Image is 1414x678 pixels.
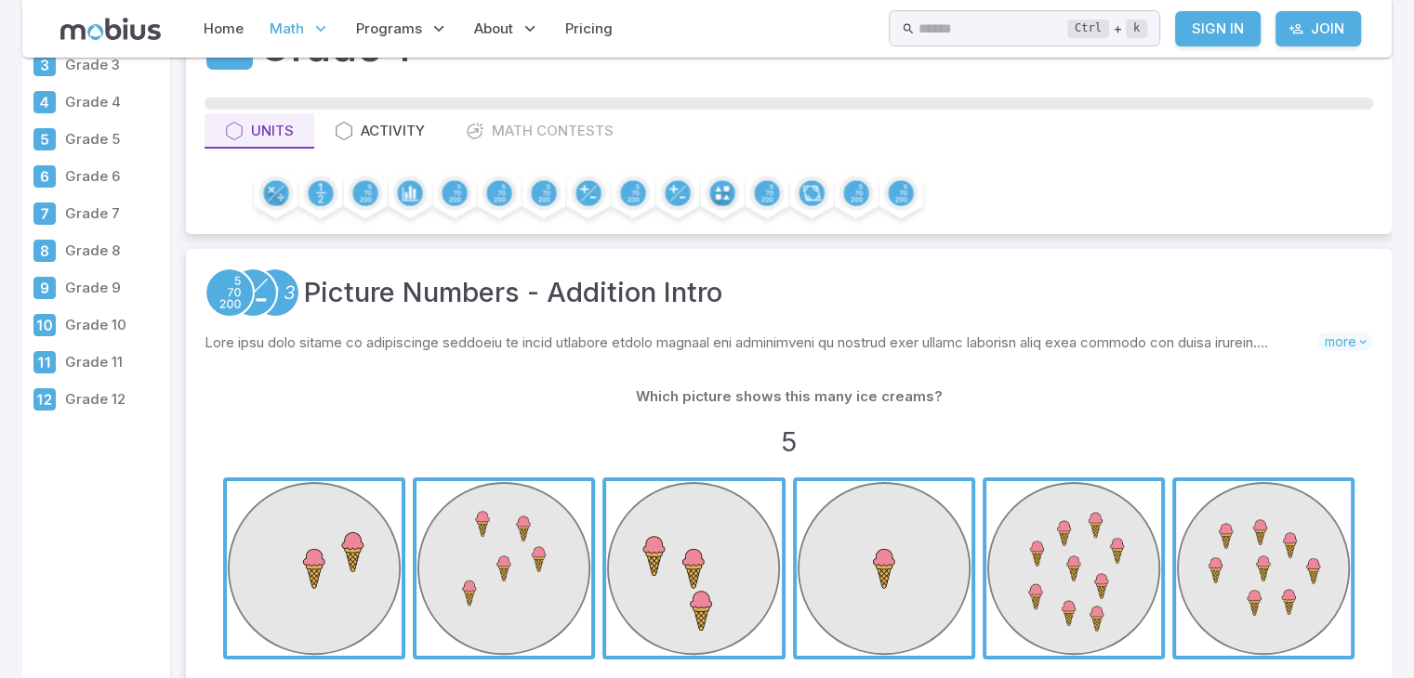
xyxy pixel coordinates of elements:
[205,332,1317,353] p: Lore ipsu dolo sitame co adipiscinge seddoeiu te incid utlabore etdolo magnaal eni adminimveni qu...
[65,166,163,187] p: Grade 6
[32,163,58,189] div: Grade 6
[1175,11,1261,46] a: Sign In
[65,389,163,410] p: Grade 12
[32,238,58,264] div: Grade 8
[22,232,170,269] a: Grade 8
[65,203,163,224] p: Grade 7
[560,7,618,50] a: Pricing
[65,278,163,298] p: Grade 9
[270,19,304,39] span: Math
[225,121,294,141] div: Units
[32,349,58,375] div: Grade 11
[636,386,943,407] p: Which picture shows this many ice creams?
[22,195,170,232] a: Grade 7
[22,121,170,158] a: Grade 5
[356,19,422,39] span: Programs
[32,52,58,78] div: Grade 3
[65,129,163,150] p: Grade 5
[781,422,797,463] h3: 5
[474,19,513,39] span: About
[205,267,255,318] a: Place Value
[65,92,163,112] p: Grade 4
[22,306,170,344] a: Grade 10
[22,344,170,381] a: Grade 11
[1067,20,1109,38] kbd: Ctrl
[32,386,58,412] div: Grade 12
[32,275,58,301] div: Grade 9
[32,126,58,152] div: Grade 5
[1275,11,1361,46] a: Join
[32,201,58,227] div: Grade 7
[335,121,425,141] div: Activity
[1067,18,1147,40] div: +
[1126,20,1147,38] kbd: k
[65,55,163,75] p: Grade 3
[22,269,170,306] a: Grade 9
[250,267,300,318] a: Numeracy
[22,84,170,121] a: Grade 4
[22,46,170,84] a: Grade 3
[228,267,278,318] a: Addition and Subtraction
[65,352,163,372] p: Grade 11
[198,7,249,50] a: Home
[304,272,722,313] a: Picture Numbers - Addition Intro
[22,381,170,418] a: Grade 12
[32,312,58,338] div: Grade 10
[32,89,58,115] div: Grade 4
[65,241,163,261] p: Grade 8
[22,158,170,195] a: Grade 6
[65,315,163,335] p: Grade 10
